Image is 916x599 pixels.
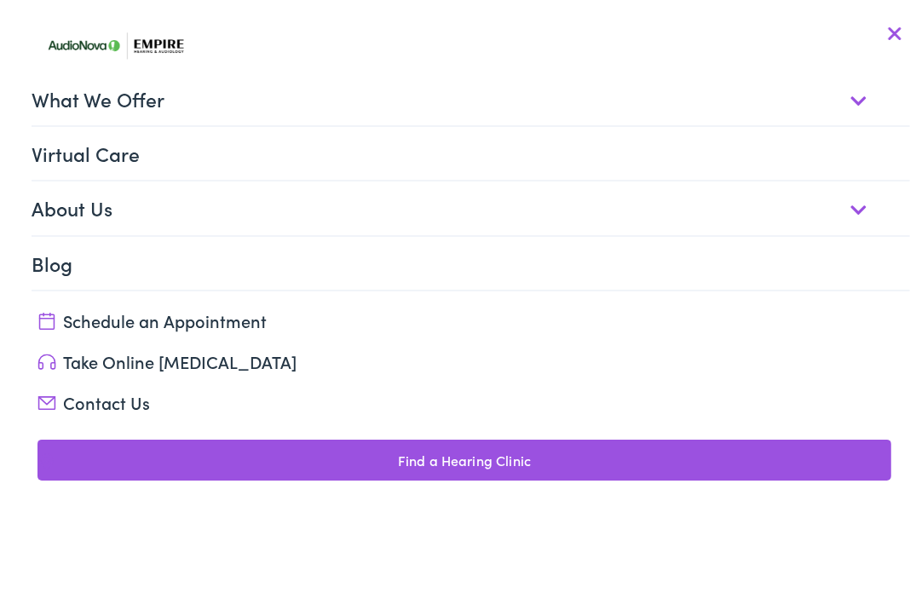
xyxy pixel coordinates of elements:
img: utility icon [37,308,56,325]
a: Take Online [MEDICAL_DATA] [37,345,891,369]
a: Blog [32,233,910,285]
a: Find a Hearing Clinic [37,435,891,476]
img: utility icon [37,392,56,406]
a: Schedule an Appointment [37,304,891,328]
img: utility icon [37,449,56,466]
a: About Us [32,177,910,230]
a: What We Offer [32,68,910,121]
a: Virtual Care [32,123,910,176]
a: Contact Us [37,386,891,410]
img: utility icon [37,350,56,366]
